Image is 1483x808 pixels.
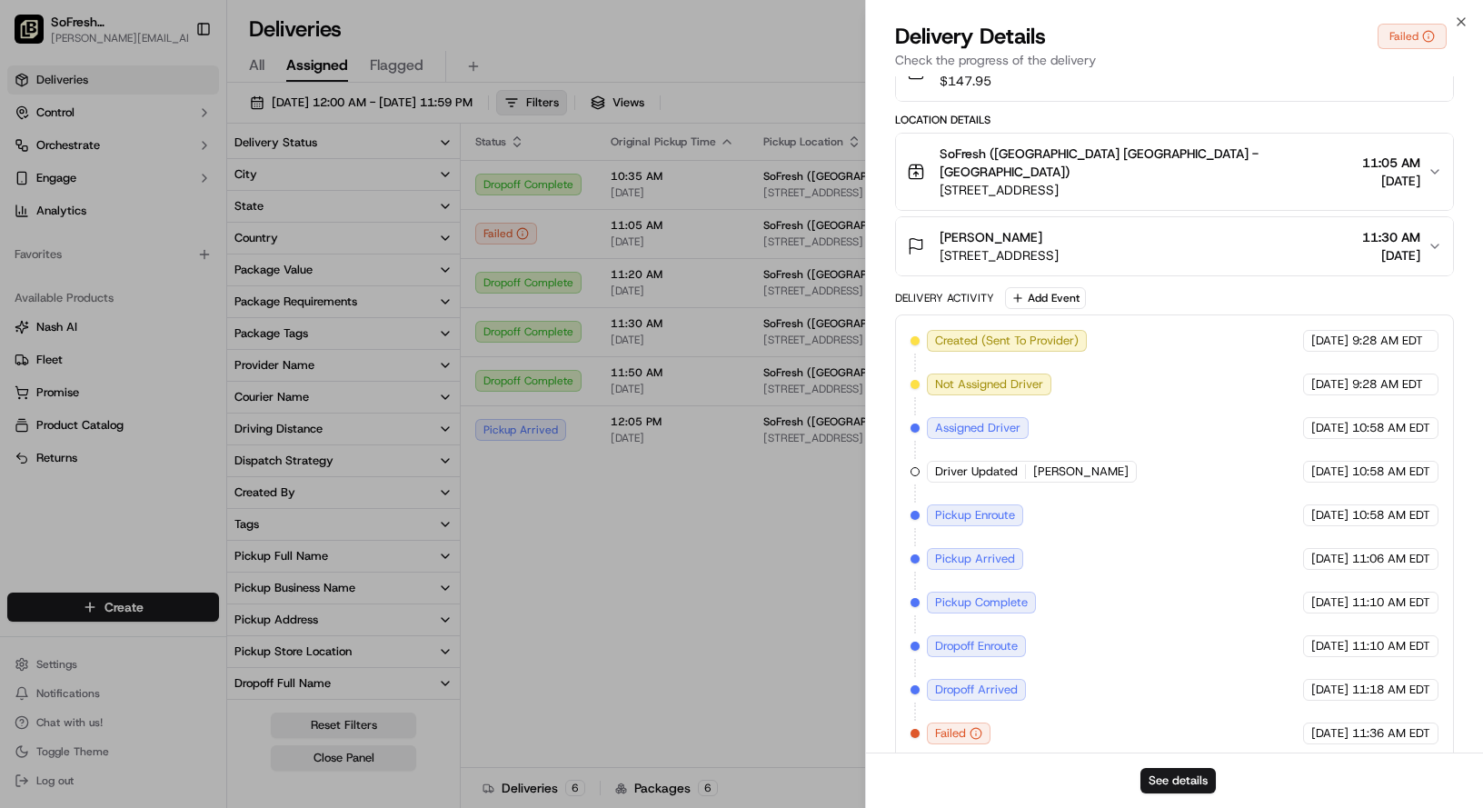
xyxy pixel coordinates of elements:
span: [DATE] [1362,246,1420,264]
span: [DATE] [1311,551,1349,567]
img: 1736555255976-a54dd68f-1ca7-489b-9aae-adbdc363a1c4 [36,283,51,297]
div: Location Details [895,113,1454,127]
span: [DATE] [1362,172,1420,190]
span: [DATE] [1311,594,1349,611]
a: Powered byPylon [128,450,220,464]
span: 10:58 AM EDT [1352,507,1430,524]
span: 11:06 AM EDT [1352,551,1430,567]
button: [PERSON_NAME][STREET_ADDRESS]11:30 AM[DATE] [896,217,1453,275]
span: [DATE] [1311,507,1349,524]
span: SoFresh ([GEOGRAPHIC_DATA] [GEOGRAPHIC_DATA] - [GEOGRAPHIC_DATA]) [940,145,1355,181]
div: Start new chat [82,174,298,192]
span: [DATE] [1311,638,1349,654]
img: Nash [18,18,55,55]
button: See all [282,233,331,254]
a: 💻API Documentation [146,399,299,432]
button: SoFresh ([GEOGRAPHIC_DATA] [GEOGRAPHIC_DATA] - [GEOGRAPHIC_DATA])[STREET_ADDRESS]11:05 AM[DATE] [896,134,1453,210]
span: Dropoff Enroute [935,638,1018,654]
span: 10:58 AM EDT [1352,420,1430,436]
span: Driver Updated [935,464,1018,480]
span: Dropoff Arrived [935,682,1018,698]
span: • [151,331,157,345]
a: 📗Knowledge Base [11,399,146,432]
span: 11:36 AM EDT [1352,725,1430,742]
span: Knowledge Base [36,406,139,424]
span: Pylon [181,451,220,464]
span: Pickup Enroute [935,507,1015,524]
span: Regen Pajulas [56,282,133,296]
p: Welcome 👋 [18,73,331,102]
p: Check the progress of the delivery [895,51,1454,69]
span: [DATE] [1311,464,1349,480]
span: [STREET_ADDRESS] [940,246,1059,264]
span: Created (Sent To Provider) [935,333,1079,349]
div: 📗 [18,408,33,423]
span: [DATE] [1311,682,1349,698]
span: 11:05 AM [1362,154,1420,172]
span: [PERSON_NAME] [940,228,1042,246]
span: Assigned Driver [935,420,1020,436]
span: 11:10 AM EDT [1352,638,1430,654]
img: Angelique Valdez [18,314,47,343]
div: Delivery Activity [895,291,994,305]
span: Delivery Details [895,22,1046,51]
input: Got a question? Start typing here... [47,117,327,136]
img: 1736555255976-a54dd68f-1ca7-489b-9aae-adbdc363a1c4 [36,332,51,346]
span: [DATE] [161,331,198,345]
span: Pickup Arrived [935,551,1015,567]
span: [DATE] [1311,725,1349,742]
span: [DATE] [1311,420,1349,436]
span: Pickup Complete [935,594,1028,611]
span: 10:58 AM EDT [1352,464,1430,480]
span: 9:28 AM EDT [1352,333,1423,349]
button: Start new chat [309,179,331,201]
img: Regen Pajulas [18,264,47,294]
span: API Documentation [172,406,292,424]
span: $147.95 [940,72,1400,90]
span: 9:28 AM EDT [1352,376,1423,393]
span: [STREET_ADDRESS] [940,181,1355,199]
div: 💻 [154,408,168,423]
span: [DATE] [146,282,184,296]
span: 11:30 AM [1362,228,1420,246]
span: Failed [935,725,966,742]
button: Failed [1378,24,1447,49]
div: We're available if you need us! [82,192,250,206]
img: 1736555255976-a54dd68f-1ca7-489b-9aae-adbdc363a1c4 [18,174,51,206]
span: [PERSON_NAME] [1033,464,1129,480]
button: See details [1140,768,1216,793]
span: [DATE] [1311,376,1349,393]
img: 1738778727109-b901c2ba-d612-49f7-a14d-d897ce62d23f [38,174,71,206]
span: 11:10 AM EDT [1352,594,1430,611]
span: Not Assigned Driver [935,376,1043,393]
span: 11:18 AM EDT [1352,682,1430,698]
div: Past conversations [18,236,122,251]
span: [DATE] [1311,333,1349,349]
span: [PERSON_NAME] [56,331,147,345]
span: • [136,282,143,296]
button: Add Event [1005,287,1086,309]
